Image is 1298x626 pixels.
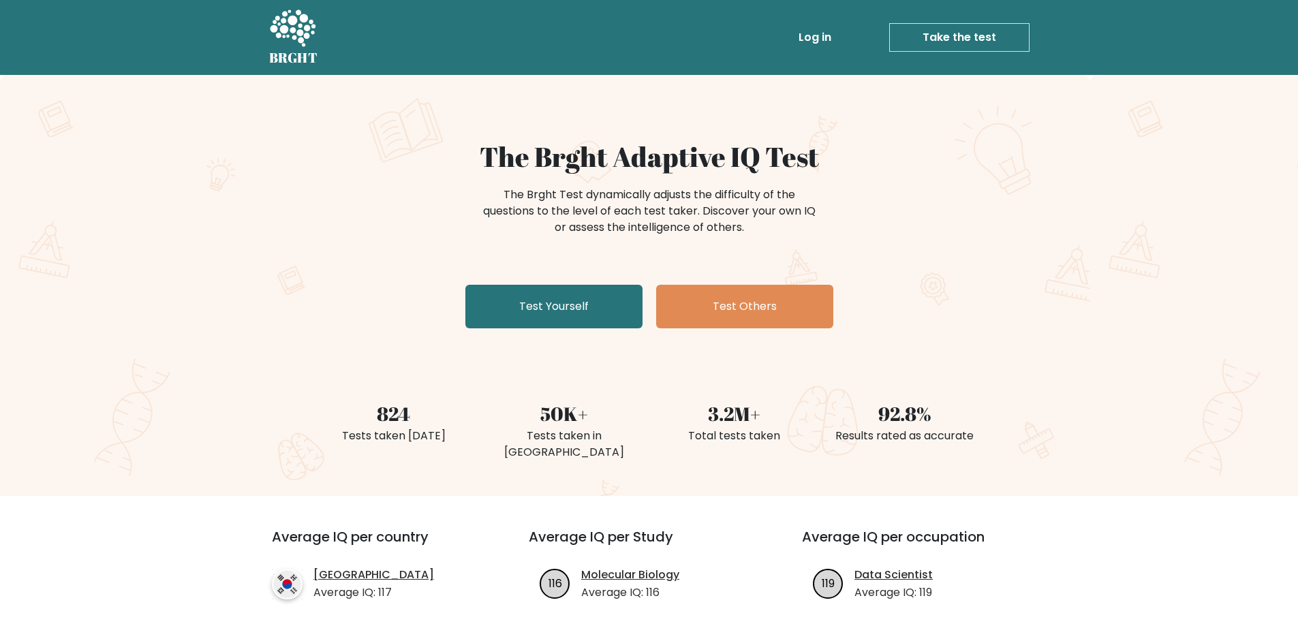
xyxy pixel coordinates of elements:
[313,584,434,601] p: Average IQ: 117
[854,567,933,583] a: Data Scientist
[656,285,833,328] a: Test Others
[658,428,812,444] div: Total tests taken
[317,428,471,444] div: Tests taken [DATE]
[479,187,820,236] div: The Brght Test dynamically adjusts the difficulty of the questions to the level of each test take...
[317,399,471,428] div: 824
[854,584,933,601] p: Average IQ: 119
[802,529,1042,561] h3: Average IQ per occupation
[889,23,1030,52] a: Take the test
[313,567,434,583] a: [GEOGRAPHIC_DATA]
[272,569,303,599] img: country
[828,428,982,444] div: Results rated as accurate
[317,140,982,173] h1: The Brght Adaptive IQ Test
[269,5,318,69] a: BRGHT
[272,529,480,561] h3: Average IQ per country
[793,24,837,51] a: Log in
[529,529,769,561] h3: Average IQ per Study
[548,575,562,591] text: 116
[465,285,643,328] a: Test Yourself
[658,399,812,428] div: 3.2M+
[822,575,835,591] text: 119
[581,584,679,601] p: Average IQ: 116
[487,399,641,428] div: 50K+
[581,567,679,583] a: Molecular Biology
[487,428,641,460] div: Tests taken in [GEOGRAPHIC_DATA]
[269,50,318,66] h5: BRGHT
[828,399,982,428] div: 92.8%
